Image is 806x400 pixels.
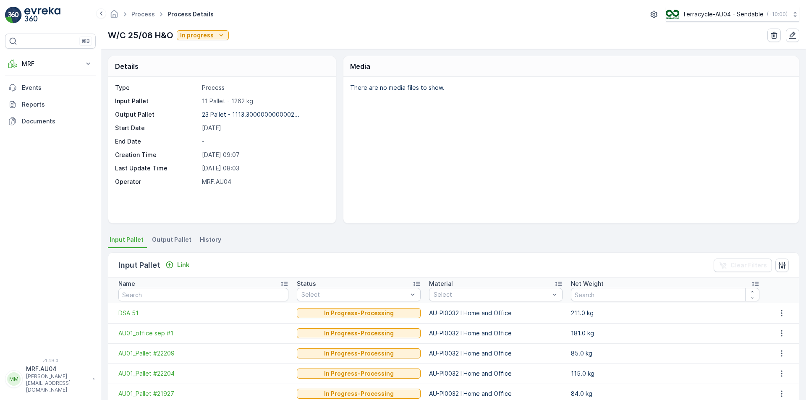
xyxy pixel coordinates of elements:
[5,96,96,113] a: Reports
[324,390,394,398] p: In Progress-Processing
[666,10,679,19] img: terracycle_logo.png
[571,288,759,301] input: Search
[5,365,96,393] button: MMMRF.AU04[PERSON_NAME][EMAIL_ADDRESS][DOMAIN_NAME]
[202,84,327,92] p: Process
[425,323,567,343] td: AU-PI0032 I Home and Office
[7,372,21,386] div: MM
[324,329,394,337] p: In Progress-Processing
[81,38,90,44] p: ⌘B
[350,61,370,71] p: Media
[730,261,767,269] p: Clear Filters
[301,290,408,299] p: Select
[177,261,189,269] p: Link
[118,390,288,398] a: AU01_Pallet #21927
[5,113,96,130] a: Documents
[683,10,764,18] p: Terracycle-AU04 - Sendable
[5,79,96,96] a: Events
[202,164,327,173] p: [DATE] 08:03
[115,61,139,71] p: Details
[434,290,550,299] p: Select
[162,260,193,270] button: Link
[666,7,799,22] button: Terracycle-AU04 - Sendable(+10:00)
[22,60,79,68] p: MRF
[118,369,288,378] a: AU01_Pallet #22204
[324,309,394,317] p: In Progress-Processing
[166,10,215,18] span: Process Details
[108,29,173,42] p: W/C 25/08 H&O
[118,288,288,301] input: Search
[22,100,92,109] p: Reports
[110,13,119,20] a: Homepage
[571,280,604,288] p: Net Weight
[115,124,199,132] p: Start Date
[324,349,394,358] p: In Progress-Processing
[425,303,567,323] td: AU-PI0032 I Home and Office
[767,11,788,18] p: ( +10:00 )
[131,10,155,18] a: Process
[567,363,764,384] td: 115.0 kg
[425,343,567,363] td: AU-PI0032 I Home and Office
[152,235,191,244] span: Output Pallet
[5,55,96,72] button: MRF
[22,84,92,92] p: Events
[110,235,144,244] span: Input Pallet
[118,329,288,337] a: AU01_office sep #1
[297,308,421,318] button: In Progress-Processing
[118,259,160,271] p: Input Pallet
[26,373,88,393] p: [PERSON_NAME][EMAIL_ADDRESS][DOMAIN_NAME]
[202,111,299,118] p: 23 Pallet - 1113.3000000000002...
[425,363,567,384] td: AU-PI0032 I Home and Office
[115,97,199,105] p: Input Pallet
[115,151,199,159] p: Creation Time
[324,369,394,378] p: In Progress-Processing
[202,97,327,105] p: 11 Pallet - 1262 kg
[180,31,214,39] p: In progress
[26,365,88,373] p: MRF.AU04
[297,389,421,399] button: In Progress-Processing
[5,7,22,24] img: logo
[567,323,764,343] td: 181.0 kg
[297,328,421,338] button: In Progress-Processing
[22,117,92,125] p: Documents
[202,124,327,132] p: [DATE]
[115,84,199,92] p: Type
[297,280,316,288] p: Status
[200,235,221,244] span: History
[115,110,199,119] p: Output Pallet
[297,348,421,358] button: In Progress-Processing
[115,137,199,146] p: End Date
[567,343,764,363] td: 85.0 kg
[115,164,199,173] p: Last Update Time
[202,178,327,186] p: MRF.AU04
[118,349,288,358] a: AU01_Pallet #22209
[202,151,327,159] p: [DATE] 09:07
[118,280,135,288] p: Name
[714,259,772,272] button: Clear Filters
[297,369,421,379] button: In Progress-Processing
[567,303,764,323] td: 211.0 kg
[24,7,60,24] img: logo_light-DOdMpM7g.png
[429,280,453,288] p: Material
[177,30,229,40] button: In progress
[115,178,199,186] p: Operator
[350,84,790,92] p: There are no media files to show.
[118,309,288,317] a: DSA 51
[202,137,327,146] p: -
[5,358,96,363] span: v 1.49.0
